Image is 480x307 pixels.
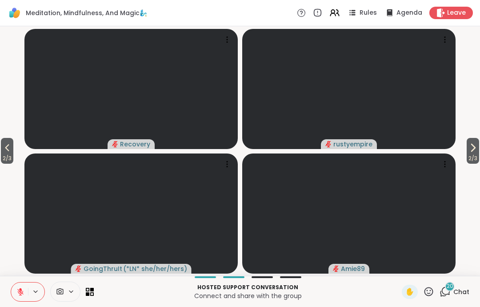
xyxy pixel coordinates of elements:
span: 20 [447,283,453,290]
span: audio-muted [76,266,82,272]
span: Meditation, Mindfulness, And Magic🧞‍♂️ [26,8,147,17]
button: 2/3 [467,138,479,164]
span: ✋ [405,287,414,297]
span: Recovery [120,140,150,149]
span: GoingThruIt [84,264,122,273]
img: ShareWell Logomark [7,5,22,20]
span: rustyempire [333,140,372,149]
span: Leave [447,8,466,17]
span: audio-muted [325,141,332,147]
span: audio-muted [112,141,118,147]
span: Agenda [396,8,422,17]
span: Chat [453,287,469,296]
span: 2 / 3 [467,153,479,164]
span: ( *LN* she/her/hers ) [123,264,187,273]
span: Rules [360,8,377,17]
span: Amie89 [341,264,365,273]
span: 2 / 3 [1,153,13,164]
span: audio-muted [333,266,339,272]
button: 2/3 [1,138,13,164]
p: Connect and share with the group [99,291,396,300]
p: Hosted support conversation [99,283,396,291]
